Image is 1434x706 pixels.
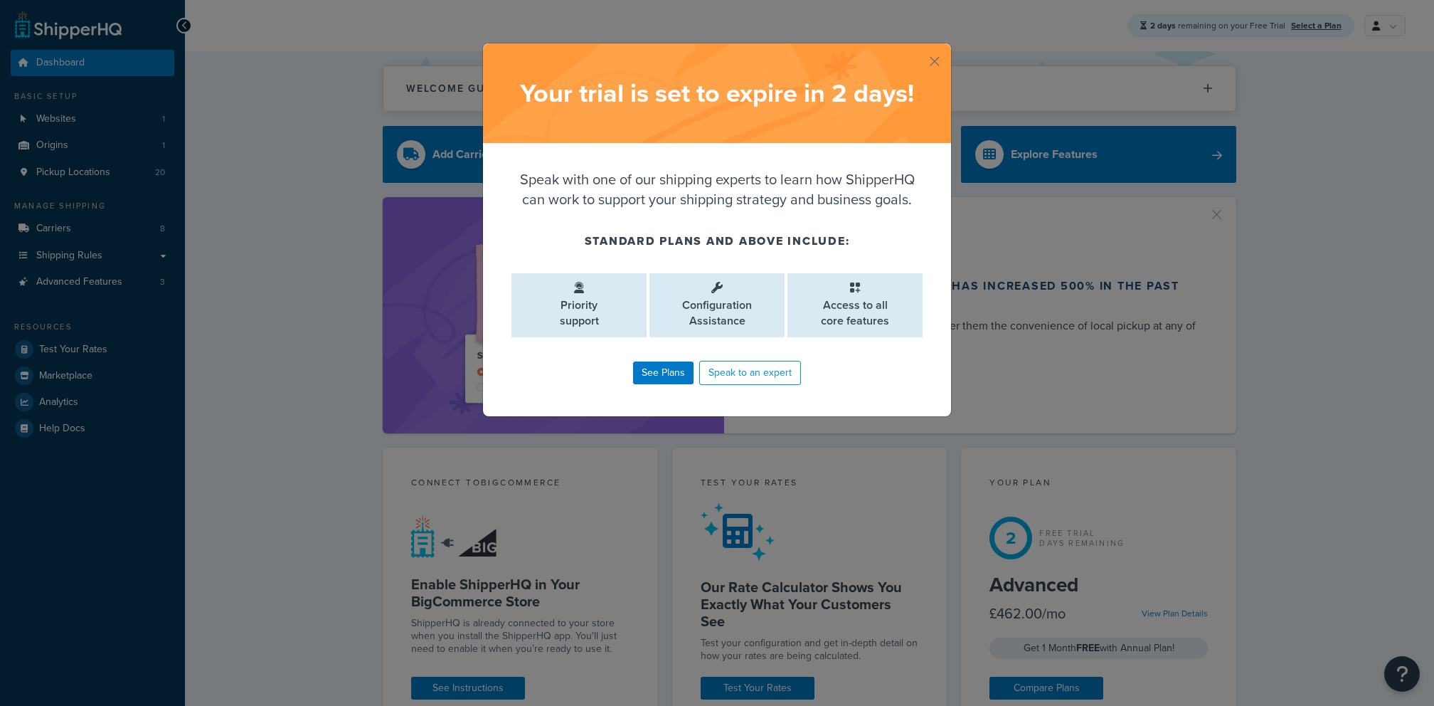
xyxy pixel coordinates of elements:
[633,362,694,384] a: See Plans
[649,273,785,337] li: Configuration Assistance
[787,273,923,337] li: Access to all core features
[699,361,801,385] a: Speak to an expert
[511,273,647,337] li: Priority support
[497,79,937,107] h2: Your trial is set to expire in 2 days !
[511,233,923,250] h4: Standard plans and above include:
[511,169,923,209] p: Speak with one of our shipping experts to learn how ShipperHQ can work to support your shipping s...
